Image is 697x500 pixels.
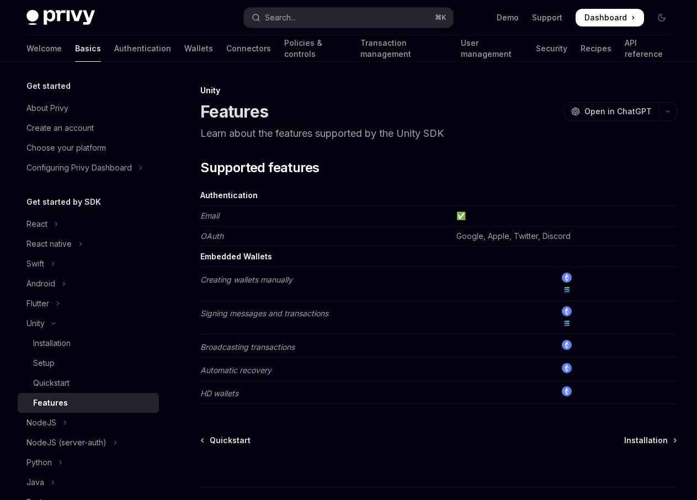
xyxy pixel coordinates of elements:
a: Recipes [581,35,611,62]
a: Installation [624,435,676,446]
button: Toggle Swift section [18,254,159,274]
a: Choose your platform [18,138,159,158]
span: Installation [624,435,668,446]
img: solana.png [562,318,572,328]
h5: Get started [26,79,71,93]
a: Basics [75,35,101,62]
div: NodeJS (server-auth) [26,436,107,449]
a: Setup [18,353,159,373]
em: Automatic recovery [200,365,272,375]
em: Email [200,211,219,220]
div: About Privy [26,102,68,115]
a: Quickstart [18,373,159,393]
img: solana.png [562,285,572,295]
div: Create an account [26,121,94,135]
button: Open search [244,8,453,28]
div: Java [26,476,44,489]
h5: Get started by SDK [26,195,101,209]
div: Android [26,277,55,290]
a: Authentication [114,35,171,62]
button: Toggle Flutter section [18,294,159,313]
button: Toggle NodeJS section [18,413,159,433]
img: ethereum.png [562,340,572,350]
div: Search... [265,11,296,24]
div: Installation [33,337,71,350]
a: Features [18,393,159,413]
em: Signing messages and transactions [200,308,328,318]
a: Installation [18,333,159,353]
td: Google, Apple, Twitter, Discord [452,226,677,247]
h1: Features [200,102,268,121]
a: About Privy [18,98,159,118]
p: Learn about the features supported by the Unity SDK [200,126,677,141]
div: Configuring Privy Dashboard [26,161,132,174]
div: Setup [33,357,55,370]
button: Toggle Java section [18,472,159,492]
div: NodeJS [26,416,56,429]
strong: Embedded Wallets [200,252,272,261]
a: Policies & controls [284,35,347,62]
span: Supported features [200,159,319,177]
div: Features [33,396,68,409]
em: OAuth [200,231,224,241]
div: Flutter [26,297,49,310]
img: ethereum.png [562,386,572,396]
a: Support [532,12,562,23]
div: React [26,217,47,231]
a: Security [536,35,567,62]
img: ethereum.png [562,363,572,373]
div: React native [26,237,72,251]
span: Dashboard [584,12,627,23]
em: HD wallets [200,389,238,398]
button: Open in ChatGPT [564,102,658,121]
a: Dashboard [576,9,644,26]
button: Toggle NodeJS (server-auth) section [18,433,159,453]
td: ✅ [452,206,677,226]
div: Quickstart [33,376,70,390]
span: Open in ChatGPT [584,106,652,117]
a: Demo [497,12,519,23]
button: Toggle Unity section [18,313,159,333]
em: Creating wallets manually [200,275,292,284]
a: User management [461,35,523,62]
img: dark logo [26,10,95,25]
img: ethereum.png [562,306,572,316]
a: API reference [625,35,671,62]
button: Toggle dark mode [653,9,671,26]
button: Toggle Configuring Privy Dashboard section [18,158,159,178]
span: ⌘ K [435,13,446,22]
a: Wallets [184,35,213,62]
a: Transaction management [360,35,448,62]
div: Unity [26,317,45,330]
button: Toggle Python section [18,453,159,472]
strong: Authentication [200,190,258,200]
button: Toggle React native section [18,234,159,254]
span: Quickstart [210,435,251,446]
button: Toggle Android section [18,274,159,294]
a: Welcome [26,35,62,62]
img: ethereum.png [562,273,572,283]
button: Toggle React section [18,214,159,234]
a: Create an account [18,118,159,138]
div: Unity [200,85,677,96]
div: Swift [26,257,44,270]
a: Quickstart [201,435,251,446]
div: Python [26,456,52,469]
a: Connectors [226,35,271,62]
em: Broadcasting transactions [200,342,295,352]
div: Choose your platform [26,141,106,155]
